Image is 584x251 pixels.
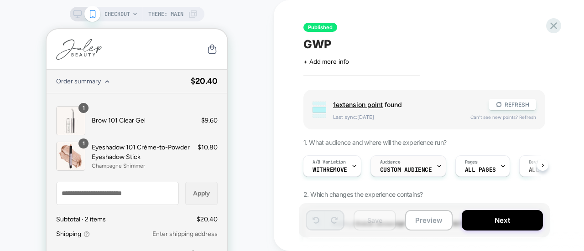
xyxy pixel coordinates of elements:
span: Can't see new points? Refresh [470,114,536,120]
img: Brow 101 Clear Gel [10,77,39,106]
span: Custom Audience [380,167,432,173]
span: + Add more info [303,58,349,65]
span: Pages [465,159,478,165]
span: Published [303,23,337,32]
span: 1 [36,110,38,118]
strong: Total [10,220,28,230]
span: 1 [36,75,38,83]
span: ALL PAGES [465,167,496,173]
span: Audience [380,159,401,165]
span: Theme: MAIN [148,7,183,21]
span: Last sync: [DATE] [333,114,461,120]
span: Shipping [10,200,35,210]
span: USD [130,223,141,229]
span: Devices [529,159,547,165]
span: 1. What audience and where will the experience run? [303,138,446,146]
span: 2. Which changes the experience contains? [303,190,422,198]
section: Shopping cart [10,74,171,143]
a: Cart [160,15,171,26]
button: Save [354,210,396,231]
strong: $20.40 [144,47,171,57]
span: A/B Variation [313,159,346,165]
span: WithRemove [313,167,347,173]
span: CHECKOUT [104,7,130,21]
img: Julep Eyeshadow 101 Crème-to-Powder Eyeshadow Stick in Champagne Shimmer [10,113,39,142]
span: found [333,101,480,108]
span: $10.80 [151,113,171,123]
p: Eyeshadow 101 Crème-to-Powder Eyeshadow Stick [45,113,145,133]
strong: $20.40 [144,219,171,231]
span: Subtotal · 2 items [10,186,59,194]
p: Brow 101 Clear Gel [45,87,148,96]
button: REFRESH [489,99,536,110]
span: Enter shipping address [106,201,171,209]
span: 1 extension point [333,101,383,108]
span: ALL DEVICES [529,167,567,173]
button: Preview [405,210,453,231]
p: Champagne Shimmer [45,133,145,141]
button: Next [462,210,543,231]
span: $9.60 [155,87,171,96]
span: Order summary [10,48,54,56]
span: $20.40 [150,186,171,194]
span: GWP [303,37,331,51]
